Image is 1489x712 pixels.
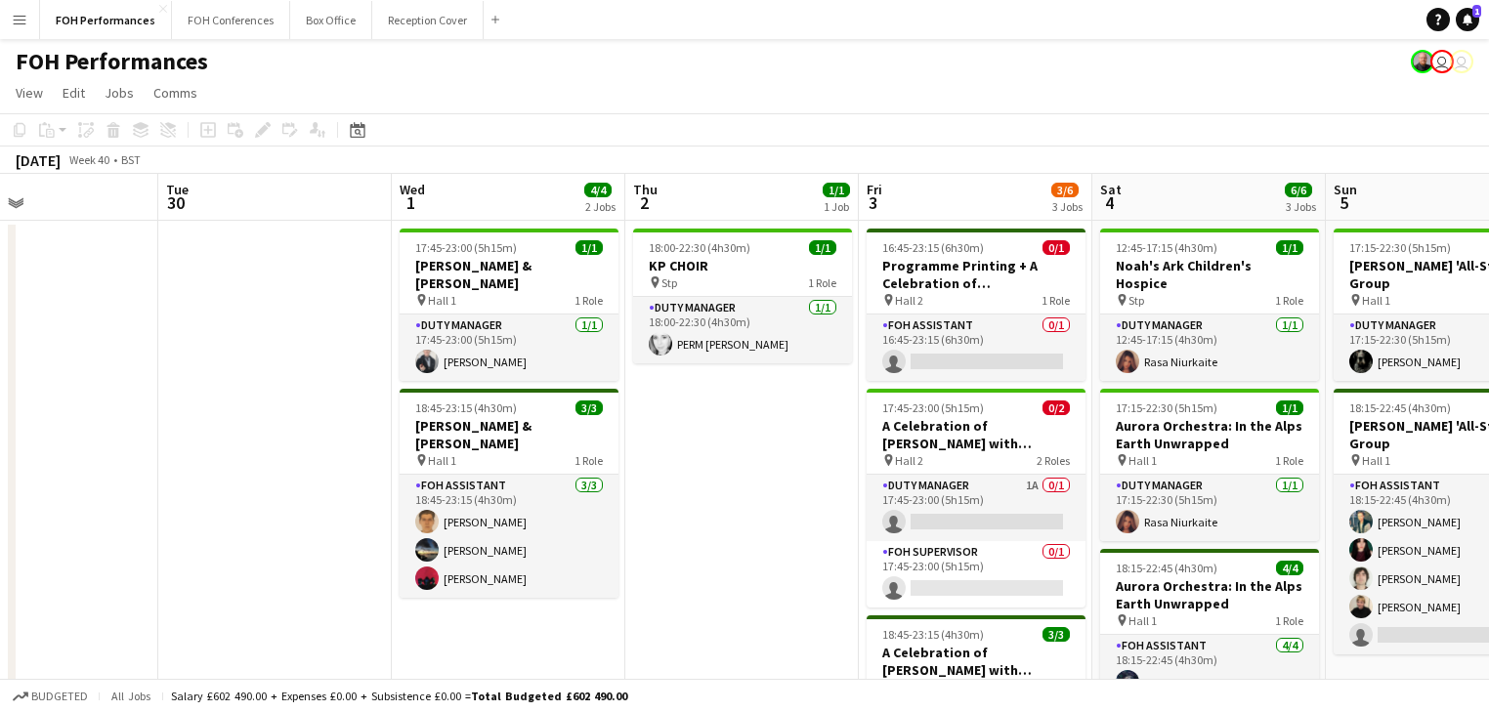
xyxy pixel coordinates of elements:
span: 1/1 [1276,400,1303,415]
span: 1 Role [1275,453,1303,468]
h3: A Celebration of [PERSON_NAME] with [PERSON_NAME] and [PERSON_NAME] [867,417,1085,452]
button: FOH Conferences [172,1,290,39]
app-card-role: Duty Manager1/118:00-22:30 (4h30m)PERM [PERSON_NAME] [633,297,852,363]
app-job-card: 17:45-23:00 (5h15m)1/1[PERSON_NAME] & [PERSON_NAME] Hall 11 RoleDuty Manager1/117:45-23:00 (5h15m... [400,229,618,381]
app-job-card: 18:45-23:15 (4h30m)3/3[PERSON_NAME] & [PERSON_NAME] Hall 11 RoleFOH Assistant3/318:45-23:15 (4h30... [400,389,618,598]
app-card-role: Duty Manager1/117:45-23:00 (5h15m)[PERSON_NAME] [400,314,618,381]
span: 12:45-17:15 (4h30m) [1116,240,1217,255]
span: 1/1 [1276,240,1303,255]
span: Hall 2 [895,453,923,468]
span: 17:45-23:00 (5h15m) [882,400,984,415]
app-user-avatar: Visitor Services [1430,50,1454,73]
span: 1 Role [1275,293,1303,308]
a: Comms [146,80,205,105]
span: Hall 1 [1362,453,1390,468]
span: 1 [1472,5,1481,18]
span: Sun [1334,181,1357,198]
span: Budgeted [31,690,88,703]
h3: A Celebration of [PERSON_NAME] with [PERSON_NAME] and [PERSON_NAME] [867,644,1085,679]
h1: FOH Performances [16,47,208,76]
span: All jobs [107,689,154,703]
span: 2 Roles [1037,453,1070,468]
a: Jobs [97,80,142,105]
span: Comms [153,84,197,102]
button: Box Office [290,1,372,39]
span: 17:15-22:30 (5h15m) [1116,400,1217,415]
div: 3 Jobs [1286,199,1316,214]
h3: Aurora Orchestra: In the Alps Earth Unwrapped [1100,417,1319,452]
span: 6/6 [1285,183,1312,197]
span: 18:45-23:15 (4h30m) [882,627,984,642]
span: 4/4 [1276,561,1303,575]
span: 4/4 [584,183,612,197]
span: 1 Role [1042,293,1070,308]
span: 1 [397,191,425,214]
button: Budgeted [10,686,91,707]
a: View [8,80,51,105]
span: 16:45-23:15 (6h30m) [882,240,984,255]
span: Stp [1128,293,1144,308]
span: Thu [633,181,658,198]
h3: Programme Printing + A Celebration of [PERSON_NAME] with [PERSON_NAME] and [PERSON_NAME] [867,257,1085,292]
app-job-card: 12:45-17:15 (4h30m)1/1Noah's Ark Children's Hospice Stp1 RoleDuty Manager1/112:45-17:15 (4h30m)Ra... [1100,229,1319,381]
div: BST [121,152,141,167]
span: 2 [630,191,658,214]
span: 1/1 [823,183,850,197]
app-card-role: FOH Assistant0/116:45-23:15 (6h30m) [867,314,1085,381]
div: Salary £602 490.00 + Expenses £0.00 + Subsistence £0.00 = [171,689,627,703]
span: 17:45-23:00 (5h15m) [415,240,517,255]
span: 5 [1331,191,1357,214]
span: View [16,84,43,102]
div: 2 Jobs [585,199,616,214]
span: 17:15-22:30 (5h15m) [1349,240,1451,255]
app-card-role: FOH Assistant3/318:45-23:15 (4h30m)[PERSON_NAME][PERSON_NAME][PERSON_NAME] [400,475,618,598]
span: 1/1 [575,240,603,255]
span: 1 Role [808,275,836,290]
span: Fri [867,181,882,198]
span: Week 40 [64,152,113,167]
div: 1 Job [824,199,849,214]
span: 4 [1097,191,1122,214]
span: 18:15-22:45 (4h30m) [1349,400,1451,415]
app-card-role: FOH Supervisor0/117:45-23:00 (5h15m) [867,541,1085,607]
span: Sat [1100,181,1122,198]
a: 1 [1456,8,1479,31]
span: Tue [166,181,189,198]
div: 17:45-23:00 (5h15m)0/2A Celebration of [PERSON_NAME] with [PERSON_NAME] and [PERSON_NAME] Hall 22... [867,389,1085,607]
span: Edit [63,84,85,102]
app-job-card: 16:45-23:15 (6h30m)0/1Programme Printing + A Celebration of [PERSON_NAME] with [PERSON_NAME] and ... [867,229,1085,381]
span: 0/1 [1042,240,1070,255]
h3: Aurora Orchestra: In the Alps Earth Unwrapped [1100,577,1319,612]
span: Wed [400,181,425,198]
app-job-card: 17:15-22:30 (5h15m)1/1Aurora Orchestra: In the Alps Earth Unwrapped Hall 11 RoleDuty Manager1/117... [1100,389,1319,541]
span: Hall 1 [1128,613,1157,628]
span: Hall 1 [428,293,456,308]
span: Hall 1 [1128,453,1157,468]
span: Hall 2 [895,293,923,308]
span: 18:15-22:45 (4h30m) [1116,561,1217,575]
div: [DATE] [16,150,61,170]
span: Hall 1 [428,453,456,468]
h3: [PERSON_NAME] & [PERSON_NAME] [400,417,618,452]
span: 1 Role [574,293,603,308]
button: Reception Cover [372,1,484,39]
span: 1/1 [809,240,836,255]
span: Stp [661,275,677,290]
span: Total Budgeted £602 490.00 [471,689,627,703]
app-user-avatar: PERM Chris Nye [1411,50,1434,73]
span: 1 Role [574,453,603,468]
button: FOH Performances [40,1,172,39]
app-user-avatar: Visitor Services [1450,50,1473,73]
app-job-card: 18:00-22:30 (4h30m)1/1KP CHOIR Stp1 RoleDuty Manager1/118:00-22:30 (4h30m)PERM [PERSON_NAME] [633,229,852,363]
app-card-role: Duty Manager1/117:15-22:30 (5h15m)Rasa Niurkaite [1100,475,1319,541]
span: 18:45-23:15 (4h30m) [415,400,517,415]
span: 3/3 [575,400,603,415]
span: Hall 1 [1362,293,1390,308]
span: 3/3 [1042,627,1070,642]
